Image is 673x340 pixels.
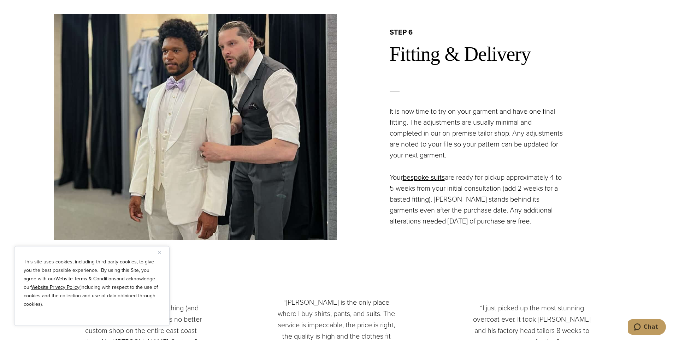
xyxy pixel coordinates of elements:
[390,106,565,161] p: It is now time to try on your garment and have one final fitting. The adjustments are usually min...
[55,275,117,282] a: Website Terms & Conditions
[24,258,160,309] p: This site uses cookies, including third party cookies, to give you the best possible experience. ...
[390,172,565,227] p: Your are ready for pickup approximately 4 to 5 weeks from your initial consultation (add 2 weeks ...
[390,42,619,66] h2: Fitting & Delivery
[31,284,79,291] a: Website Privacy Policy
[390,28,619,37] h2: step 6
[628,319,666,336] iframe: Opens a widget where you can chat to one of our agents
[403,172,445,183] a: bespoke suits
[158,251,161,254] img: Close
[54,14,337,240] img: Fitter doing a final fitting making sure garment fits correctly. White 3 piece tuxedo-shawl lapel...
[158,248,166,256] button: Close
